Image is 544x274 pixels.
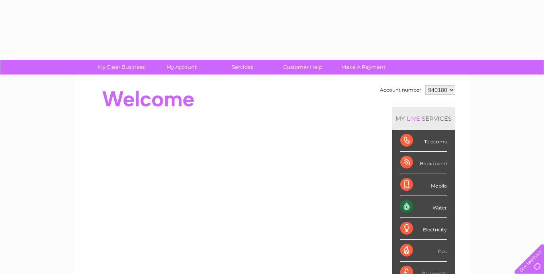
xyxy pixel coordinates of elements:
div: Mobile [400,174,447,196]
div: MY SERVICES [392,107,455,130]
a: Customer Help [270,60,336,74]
div: LIVE [405,115,422,122]
div: Broadband [400,152,447,174]
div: Telecoms [400,130,447,152]
div: Water [400,196,447,218]
a: My Clear Business [88,60,154,74]
a: My Account [149,60,215,74]
a: Make A Payment [331,60,396,74]
td: Account number [378,83,423,97]
div: Electricity [400,218,447,240]
div: Gas [400,240,447,262]
a: Services [209,60,275,74]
